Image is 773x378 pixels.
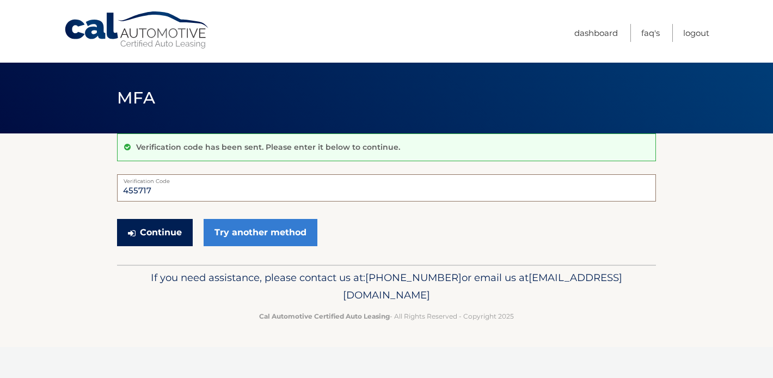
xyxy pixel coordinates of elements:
[124,269,649,304] p: If you need assistance, please contact us at: or email us at
[574,24,618,42] a: Dashboard
[136,142,400,152] p: Verification code has been sent. Please enter it below to continue.
[124,310,649,322] p: - All Rights Reserved - Copyright 2025
[259,312,390,320] strong: Cal Automotive Certified Auto Leasing
[64,11,211,50] a: Cal Automotive
[117,174,656,202] input: Verification Code
[117,174,656,183] label: Verification Code
[683,24,709,42] a: Logout
[117,88,155,108] span: MFA
[117,219,193,246] button: Continue
[343,271,622,301] span: [EMAIL_ADDRESS][DOMAIN_NAME]
[365,271,462,284] span: [PHONE_NUMBER]
[641,24,660,42] a: FAQ's
[204,219,317,246] a: Try another method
